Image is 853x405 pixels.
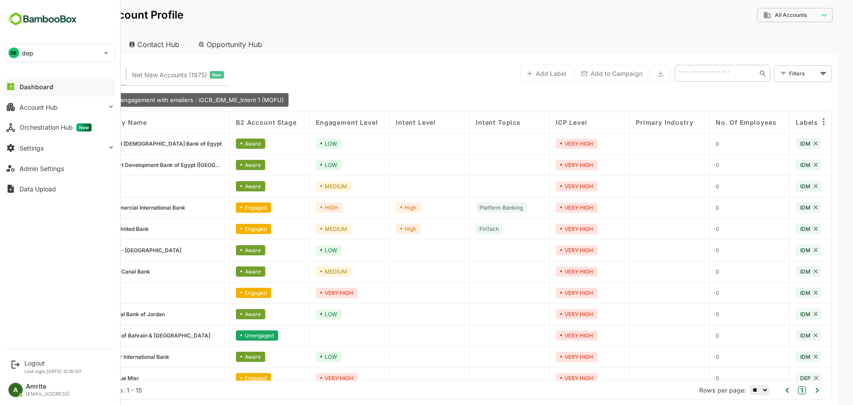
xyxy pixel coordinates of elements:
[34,10,152,20] p: Unified Account Profile
[769,247,779,254] span: IDM
[26,96,253,103] span: 13- Accounts showing engagement with emailers : iGCB_IDM_ME_Intent 1 (MOFU)
[525,245,566,255] div: VERY HIGH
[758,69,786,78] div: Filters
[24,369,82,374] p: Last login: [DATE] 12:10 IST
[525,373,566,383] div: VERY HIGH
[769,353,779,360] span: IDM
[757,64,801,83] div: Filters
[765,223,790,234] div: IDM
[285,224,320,234] div: MEDIUM
[4,78,116,95] button: Dashboard
[525,266,566,277] div: VERY HIGH
[285,119,347,126] span: Engagement Level
[769,375,780,381] span: DEP
[685,375,688,381] span: 0
[205,119,265,126] span: B2 Account Stage
[544,65,617,82] button: Add to Campaign
[205,202,240,213] div: Engaged
[76,332,179,339] span: Bank of Bahrain & Kuwait
[8,383,23,397] div: A
[285,373,327,383] div: VERY HIGH
[685,226,688,232] span: 0
[769,332,779,339] span: IDM
[22,48,33,58] p: dep
[4,180,116,198] button: Data Upload
[744,12,776,18] span: All Accounts
[26,391,70,397] div: [EMAIL_ADDRESS]
[685,140,688,147] span: 0
[525,309,566,319] div: VERY HIGH
[765,245,790,255] div: IDM
[765,309,790,319] div: IDM
[525,202,566,213] div: VERY HIGH
[205,266,234,277] div: Aware
[765,202,790,213] div: IDM
[205,352,234,362] div: Aware
[20,165,64,172] div: Admin Settings
[685,353,688,360] span: 0
[769,311,779,318] span: IDM
[365,202,390,213] div: High
[285,245,311,255] div: LOW
[769,162,779,168] span: IDM
[76,311,134,318] span: Capital Bank of Jordan
[205,160,234,170] div: Aware
[765,159,790,170] div: IDM
[525,224,566,234] div: VERY HIGH
[27,386,111,394] div: Total Rows: 13 | Rows: 1 - 15
[27,69,90,81] span: Known accounts you’ve identified to target - imported from CRM, Offline upload, or promoted from ...
[285,160,311,170] div: LOW
[525,288,566,298] div: VERY HIGH
[525,352,566,362] div: VERY HIGH
[685,290,688,296] span: 0
[205,288,240,298] div: Engaged
[76,123,92,131] span: New
[205,139,234,149] div: Aware
[76,162,192,168] span: Export Development Bank of Egypt (Ebank)
[448,204,492,211] span: Platform Banking
[605,119,662,126] span: Primary Industry
[101,69,193,81] div: Newly surfaced ICP-fit accounts from Intent, Website, LinkedIn, and other engagement signals.
[8,48,19,58] div: DE
[76,140,191,147] span: Faisal Islamic Bank of Egypt
[525,160,566,170] div: VERY HIGH
[14,35,87,54] div: Account Hub
[285,139,311,149] div: LOW
[525,119,556,126] span: ICP Level
[685,204,688,211] span: 0
[63,119,116,126] span: Company name
[685,311,688,318] span: 0
[685,247,688,254] span: 0
[20,83,53,91] div: Dashboard
[205,373,240,383] div: Engaged
[685,183,688,190] span: 0
[76,226,118,232] span: Ahli United Bank
[726,7,801,24] div: All Accounts
[181,69,190,81] span: New
[285,288,327,298] div: VERY HIGH
[765,266,790,277] div: IDM
[765,287,790,298] div: IDM
[76,290,88,296] span: BisB
[285,352,311,362] div: LOW
[205,330,247,341] div: Unengaged
[769,290,779,296] span: IDM
[668,386,715,394] span: Rows per page:
[285,181,320,191] div: MEDIUM
[769,204,779,211] span: IDM
[765,351,790,362] div: IDM
[285,266,320,277] div: MEDIUM
[769,140,779,147] span: IDM
[205,309,234,319] div: Aware
[445,119,490,126] span: Intent Topics
[21,93,258,107] div: 13- Accounts showing engagement with emailers : iGCB_IDM_ME_Intent 1 (MOFU)
[205,224,240,234] div: Engaged
[365,224,390,234] div: High
[20,144,44,152] div: Settings
[765,181,790,191] div: IDM
[769,268,779,275] span: IDM
[20,185,56,193] div: Data Upload
[4,11,80,28] img: BambooboxFullLogoMark.5f36c76dfaba33ec1ec1367b70bb1252.svg
[525,330,566,341] div: VERY HIGH
[76,268,119,275] span: Suez Canal Bank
